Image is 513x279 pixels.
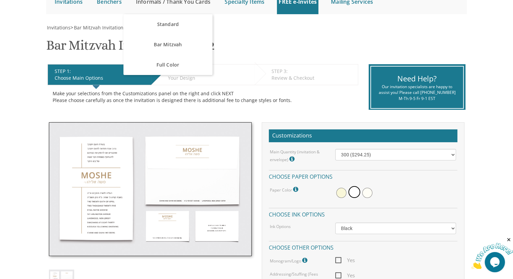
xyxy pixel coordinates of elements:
a: Bar Mitzvah Invitations [73,24,126,31]
div: STEP 1: [55,68,148,75]
h2: Customizations [269,129,457,142]
a: Bar Mitzvah [123,34,212,55]
span: > [70,24,126,31]
div: Make your selections from the Customizations panel on the right and click NEXT Please choose care... [53,90,353,104]
h1: Bar Mitzvah Invitation Style 2 [46,38,215,58]
h4: Choose other options [269,241,457,253]
label: Paper Color [270,185,300,194]
div: Our invitation specialists are happy to assist you! Please call [PHONE_NUMBER] M-Th 9-5 Fr 9-1 EST [376,84,458,101]
label: Main Quantity (invitation & envelope) [270,149,325,163]
label: Monogram/Logo [270,256,309,265]
span: Invitations [47,24,70,31]
span: Yes [335,256,355,264]
div: STEP 3: [272,68,354,75]
div: Choose Main Options [55,75,148,81]
a: Invitations [46,24,70,31]
div: Need Help? [376,73,458,84]
div: Your Design [168,75,251,81]
a: Full Color [123,55,212,75]
span: Bar Mitzvah Invitations [74,24,126,31]
a: Standard [123,14,212,34]
h4: Choose paper options [269,170,457,182]
h4: Choose ink options [269,208,457,220]
label: Ink Options [270,224,291,229]
iframe: chat widget [471,237,513,269]
img: bminv-thumb-2.jpg [49,122,252,256]
div: Review & Checkout [272,75,354,81]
